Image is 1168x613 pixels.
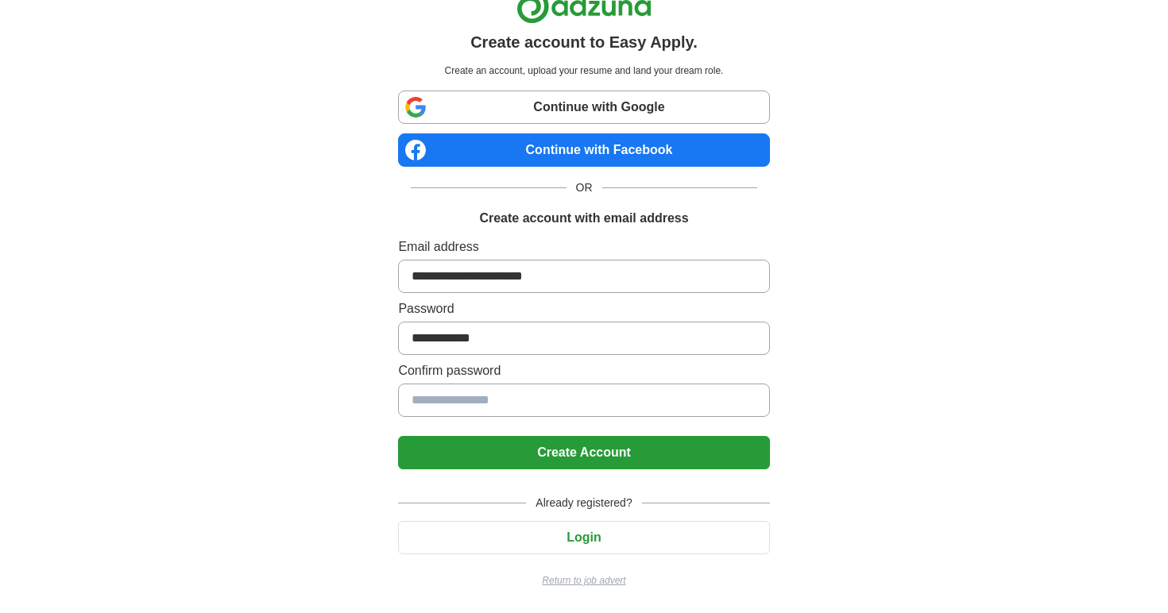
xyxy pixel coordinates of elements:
label: Password [398,299,769,318]
a: Continue with Google [398,91,769,124]
label: Confirm password [398,361,769,380]
span: OR [567,179,602,196]
a: Login [398,530,769,544]
a: Continue with Facebook [398,133,769,167]
label: Email address [398,237,769,256]
span: Already registered? [526,495,641,511]
h1: Create account to Easy Apply. [470,30,698,54]
a: Return to job advert [398,573,769,588]
p: Create an account, upload your resume and land your dream role. [401,64,766,78]
h1: Create account with email address [479,209,688,228]
button: Create Account [398,436,769,469]
button: Login [398,521,769,554]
